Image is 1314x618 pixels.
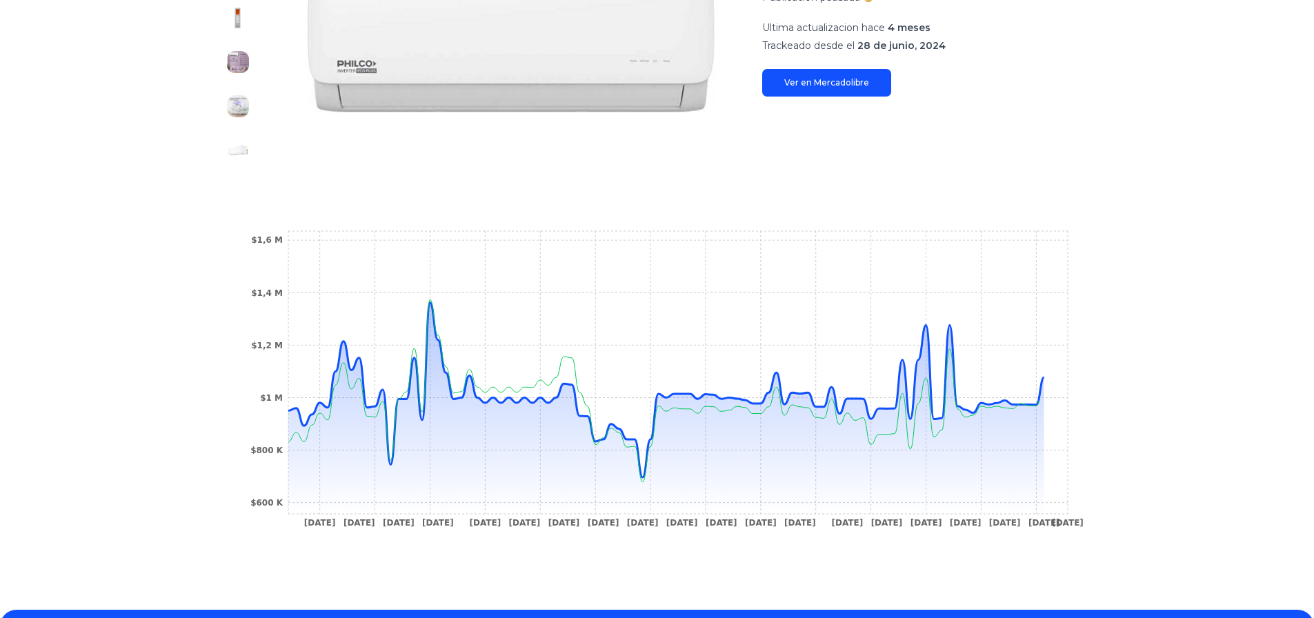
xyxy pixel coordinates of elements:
[762,69,891,97] a: Ver en Mercadolibre
[1052,518,1084,528] tspan: [DATE]
[251,288,283,298] tspan: $1,4 M
[250,446,283,455] tspan: $800 K
[888,21,930,34] span: 4 meses
[227,51,249,73] img: Aire acondicionado Philco Eco Plus split inverter frío/calor 3000 frigorías blanco 220V PHIN35HA3BN
[422,518,454,528] tspan: [DATE]
[666,518,697,528] tspan: [DATE]
[303,518,335,528] tspan: [DATE]
[1028,518,1059,528] tspan: [DATE]
[762,39,855,52] span: Trackeado desde el
[260,393,283,403] tspan: $1 M
[382,518,414,528] tspan: [DATE]
[251,235,283,245] tspan: $1,6 M
[626,518,658,528] tspan: [DATE]
[870,518,902,528] tspan: [DATE]
[548,518,579,528] tspan: [DATE]
[251,341,283,350] tspan: $1,2 M
[250,498,283,508] tspan: $600 K
[587,518,619,528] tspan: [DATE]
[857,39,946,52] span: 28 de junio, 2024
[343,518,375,528] tspan: [DATE]
[831,518,863,528] tspan: [DATE]
[227,7,249,29] img: Aire acondicionado Philco Eco Plus split inverter frío/calor 3000 frigorías blanco 220V PHIN35HA3BN
[910,518,942,528] tspan: [DATE]
[508,518,540,528] tspan: [DATE]
[227,139,249,161] img: Aire acondicionado Philco Eco Plus split inverter frío/calor 3000 frigorías blanco 220V PHIN35HA3BN
[784,518,816,528] tspan: [DATE]
[988,518,1020,528] tspan: [DATE]
[949,518,981,528] tspan: [DATE]
[469,518,501,528] tspan: [DATE]
[762,21,885,34] span: Ultima actualizacion hace
[227,95,249,117] img: Aire acondicionado Philco Eco Plus split inverter frío/calor 3000 frigorías blanco 220V PHIN35HA3BN
[705,518,737,528] tspan: [DATE]
[745,518,777,528] tspan: [DATE]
